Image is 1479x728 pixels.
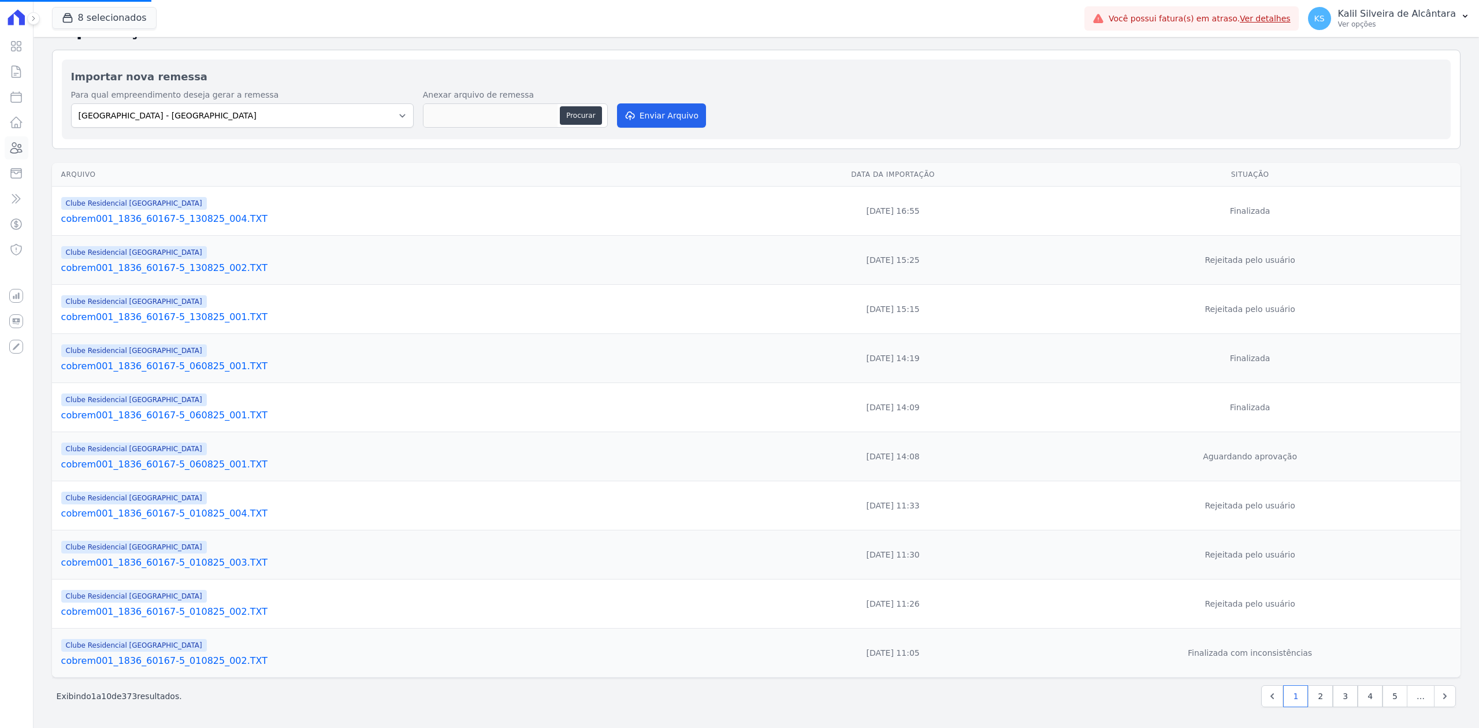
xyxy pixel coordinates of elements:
[61,654,742,668] a: cobrem001_1836_60167-5_010825_002.TXT
[61,197,207,210] span: Clube Residencial [GEOGRAPHIC_DATA]
[746,236,1039,285] td: [DATE] 15:25
[1308,685,1333,707] a: 2
[617,103,706,128] button: Enviar Arquivo
[61,246,207,259] span: Clube Residencial [GEOGRAPHIC_DATA]
[1039,334,1461,383] td: Finalizada
[71,69,1441,84] h2: Importar nova remessa
[1338,20,1456,29] p: Ver opções
[1039,187,1461,236] td: Finalizada
[1434,685,1456,707] a: Next
[61,590,207,603] span: Clube Residencial [GEOGRAPHIC_DATA]
[746,383,1039,432] td: [DATE] 14:09
[71,89,414,101] label: Para qual empreendimento deseja gerar a remessa
[57,690,182,702] p: Exibindo a de resultados.
[122,692,138,701] span: 373
[746,285,1039,334] td: [DATE] 15:15
[746,580,1039,629] td: [DATE] 11:26
[61,556,742,570] a: cobrem001_1836_60167-5_010825_003.TXT
[61,261,742,275] a: cobrem001_1836_60167-5_130825_002.TXT
[52,163,747,187] th: Arquivo
[61,541,207,554] span: Clube Residencial [GEOGRAPHIC_DATA]
[746,432,1039,481] td: [DATE] 14:08
[61,605,742,619] a: cobrem001_1836_60167-5_010825_002.TXT
[1383,685,1407,707] a: 5
[746,530,1039,580] td: [DATE] 11:30
[1261,685,1283,707] a: Previous
[1039,481,1461,530] td: Rejeitada pelo usuário
[61,639,207,652] span: Clube Residencial [GEOGRAPHIC_DATA]
[1039,163,1461,187] th: Situação
[61,212,742,226] a: cobrem001_1836_60167-5_130825_004.TXT
[1039,236,1461,285] td: Rejeitada pelo usuário
[61,344,207,357] span: Clube Residencial [GEOGRAPHIC_DATA]
[746,629,1039,678] td: [DATE] 11:05
[746,187,1039,236] td: [DATE] 16:55
[1358,685,1383,707] a: 4
[61,492,207,504] span: Clube Residencial [GEOGRAPHIC_DATA]
[1039,285,1461,334] td: Rejeitada pelo usuário
[61,458,742,471] a: cobrem001_1836_60167-5_060825_001.TXT
[61,408,742,422] a: cobrem001_1836_60167-5_060825_001.TXT
[746,163,1039,187] th: Data da Importação
[101,692,112,701] span: 10
[61,443,207,455] span: Clube Residencial [GEOGRAPHIC_DATA]
[1039,383,1461,432] td: Finalizada
[61,310,742,324] a: cobrem001_1836_60167-5_130825_001.TXT
[560,106,601,125] button: Procurar
[61,393,207,406] span: Clube Residencial [GEOGRAPHIC_DATA]
[1407,685,1435,707] span: …
[423,89,608,101] label: Anexar arquivo de remessa
[1314,14,1325,23] span: KS
[1338,8,1456,20] p: Kalil Silveira de Alcântara
[1039,432,1461,481] td: Aguardando aprovação
[1299,2,1479,35] button: KS Kalil Silveira de Alcântara Ver opções
[1039,629,1461,678] td: Finalizada com inconsistências
[1283,685,1308,707] a: 1
[1039,530,1461,580] td: Rejeitada pelo usuário
[1240,14,1291,23] a: Ver detalhes
[91,692,96,701] span: 1
[1109,13,1291,25] span: Você possui fatura(s) em atraso.
[61,295,207,308] span: Clube Residencial [GEOGRAPHIC_DATA]
[746,334,1039,383] td: [DATE] 14:19
[1333,685,1358,707] a: 3
[61,507,742,521] a: cobrem001_1836_60167-5_010825_004.TXT
[746,481,1039,530] td: [DATE] 11:33
[61,359,742,373] a: cobrem001_1836_60167-5_060825_001.TXT
[1039,580,1461,629] td: Rejeitada pelo usuário
[52,7,157,29] button: 8 selecionados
